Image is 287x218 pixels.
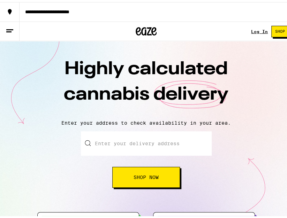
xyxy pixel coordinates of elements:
button: Shop Now [112,165,180,186]
span: Hi. Need any help? [4,5,50,10]
a: Log In [251,27,268,32]
p: Enter your address to check availability in your area. [7,118,285,124]
input: Enter your delivery address [81,129,212,154]
h1: Highly calculated cannabis delivery [24,55,268,112]
span: Shop Now [134,173,159,178]
span: Shop [275,28,285,31]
